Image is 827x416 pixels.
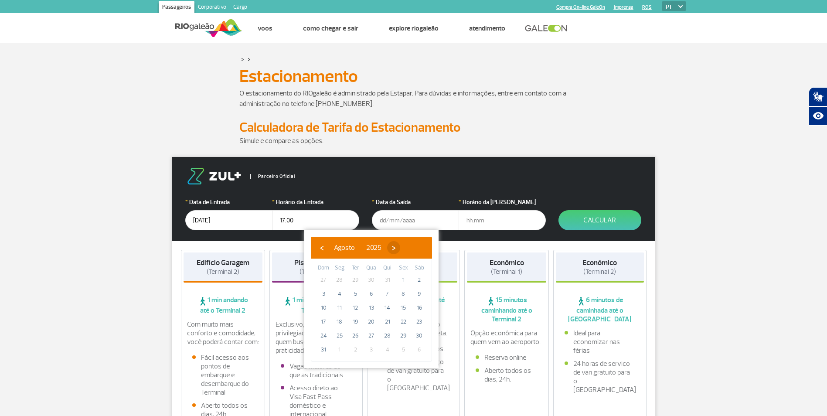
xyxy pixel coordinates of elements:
span: 12 [348,301,362,315]
strong: Edifício Garagem [197,258,249,267]
span: 1 min andando até o Terminal 2 [272,296,360,315]
p: Exclusivo, com localização privilegiada e ideal para quem busca conforto e praticidade. [276,320,357,355]
input: hh:mm [459,210,546,230]
span: 2 [348,343,362,357]
th: weekday [395,263,412,273]
a: Explore RIOgaleão [389,24,439,33]
span: 7 [381,287,395,301]
span: 5 [396,343,410,357]
span: (Terminal 2) [207,268,239,276]
th: weekday [332,263,348,273]
span: 18 [333,315,347,329]
span: 11 [333,301,347,315]
span: (Terminal 1) [491,268,522,276]
li: Reserva online [476,353,538,362]
span: 19 [348,315,362,329]
th: weekday [316,263,332,273]
span: 29 [396,329,410,343]
button: Calcular [558,210,641,230]
label: Horário da [PERSON_NAME] [459,198,546,207]
span: 20 [364,315,378,329]
span: 25 [333,329,347,343]
h2: Calculadora de Tarifa do Estacionamento [239,119,588,136]
strong: Econômico [490,258,524,267]
span: 27 [364,329,378,343]
span: 9 [412,287,426,301]
span: 22 [396,315,410,329]
label: Data de Entrada [185,198,272,207]
bs-datepicker-container: calendar [304,230,439,368]
span: 27 [317,273,330,287]
span: 30 [412,329,426,343]
th: weekday [379,263,395,273]
span: 17 [317,315,330,329]
th: weekday [411,263,427,273]
p: Opção econômica para quem vem ao aeroporto. [470,329,543,346]
a: Cargo [230,1,251,15]
span: 29 [348,273,362,287]
span: Agosto [334,243,355,252]
button: 2025 [361,241,387,254]
h1: Estacionamento [239,69,588,84]
span: 24 [317,329,330,343]
a: RQS [642,4,652,10]
th: weekday [347,263,364,273]
span: 4 [333,287,347,301]
label: Horário da Entrada [272,198,359,207]
a: Como chegar e sair [303,24,358,33]
span: (Terminal 2) [299,268,332,276]
span: 3 [364,343,378,357]
strong: Econômico [582,258,617,267]
span: 6 [364,287,378,301]
span: 1 min andando até o Terminal 2 [184,296,263,315]
button: Agosto [328,241,361,254]
span: 1 [333,343,347,357]
button: Abrir recursos assistivos. [809,106,827,126]
span: 8 [396,287,410,301]
strong: Piso Premium [294,258,337,267]
a: Corporativo [194,1,230,15]
a: Compra On-line GaleOn [556,4,605,10]
a: Voos [258,24,272,33]
a: Atendimento [469,24,505,33]
button: › [387,241,400,254]
span: 21 [381,315,395,329]
span: 28 [381,329,395,343]
a: Passageiros [159,1,194,15]
p: O estacionamento do RIOgaleão é administrado pela Estapar. Para dúvidas e informações, entre em c... [239,88,588,109]
span: 15 minutos caminhando até o Terminal 2 [467,296,546,324]
input: hh:mm [272,210,359,230]
p: Simule e compare as opções. [239,136,588,146]
button: Abrir tradutor de língua de sinais. [809,87,827,106]
div: Plugin de acessibilidade da Hand Talk. [809,87,827,126]
span: 2 [412,273,426,287]
span: 15 [396,301,410,315]
span: 6 minutos de caminhada até o [GEOGRAPHIC_DATA] [556,296,644,324]
li: 24 horas de serviço de van gratuito para o [GEOGRAPHIC_DATA] [378,358,449,392]
span: 28 [333,273,347,287]
bs-datepicker-navigation-view: ​ ​ ​ [315,242,400,251]
span: 23 [412,315,426,329]
button: ‹ [315,241,328,254]
span: 16 [412,301,426,315]
input: dd/mm/aaaa [185,210,272,230]
a: > [248,54,251,64]
span: 4 [381,343,395,357]
li: Aberto todos os dias, 24h. [476,366,538,384]
span: 5 [348,287,362,301]
a: Imprensa [614,4,633,10]
li: Fácil acesso aos pontos de embarque e desembarque do Terminal [192,353,254,397]
a: > [241,54,244,64]
li: Vagas maiores do que as tradicionais. [281,362,351,379]
span: 2025 [366,243,381,252]
span: (Terminal 2) [583,268,616,276]
li: 24 horas de serviço de van gratuito para o [GEOGRAPHIC_DATA] [565,359,635,394]
span: 30 [364,273,378,287]
span: 13 [364,301,378,315]
li: Ideal para economizar nas férias [565,329,635,355]
span: 14 [381,301,395,315]
span: 31 [381,273,395,287]
span: Parceiro Oficial [250,174,295,179]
